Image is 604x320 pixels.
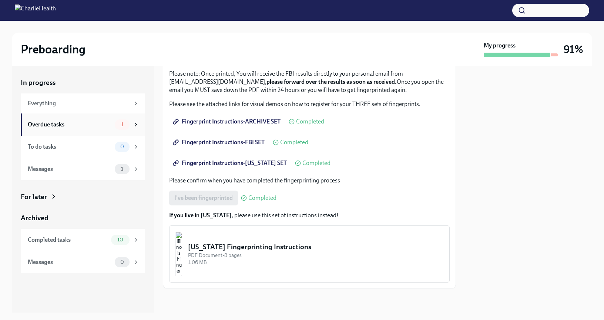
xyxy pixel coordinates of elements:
[188,259,443,266] div: 1.06 MB
[28,121,112,129] div: Overdue tasks
[248,195,276,201] span: Completed
[175,232,182,276] img: Illinois Fingerprinting Instructions
[116,259,128,265] span: 0
[280,139,308,145] span: Completed
[174,118,281,125] span: Fingerprint Instructions-ARCHIVE SET
[117,166,128,172] span: 1
[21,192,145,202] a: For later
[266,78,397,85] strong: please forward over the results as soon as received.
[15,4,56,16] img: CharlieHealth
[174,139,265,146] span: Fingerprint Instructions-FBI SET
[174,159,287,167] span: Fingerprint Instructions-[US_STATE] SET
[21,42,85,57] h2: Preboarding
[28,258,112,266] div: Messages
[21,229,145,251] a: Completed tasks10
[117,122,128,127] span: 1
[169,177,450,185] p: Please confirm when you have completed the fingerprinting process
[564,43,583,56] h3: 91%
[28,165,112,173] div: Messages
[302,160,330,166] span: Completed
[169,225,450,283] button: [US_STATE] Fingerprinting InstructionsPDF Document•8 pages1.06 MB
[21,78,145,88] a: In progress
[169,211,450,220] p: , please use this set of instructions instead!
[28,143,112,151] div: To do tasks
[21,158,145,180] a: Messages1
[188,242,443,252] div: [US_STATE] Fingerprinting Instructions
[21,192,47,202] div: For later
[21,93,145,113] a: Everything
[169,135,270,150] a: Fingerprint Instructions-FBI SET
[169,114,286,129] a: Fingerprint Instructions-ARCHIVE SET
[296,119,324,125] span: Completed
[169,100,450,108] p: Please see the attached links for visual demos on how to register for your THREE sets of fingerpr...
[169,156,292,171] a: Fingerprint Instructions-[US_STATE] SET
[28,236,108,244] div: Completed tasks
[21,251,145,273] a: Messages0
[169,212,232,219] strong: If you live in [US_STATE]
[188,252,443,259] div: PDF Document • 8 pages
[21,113,145,136] a: Overdue tasks1
[21,136,145,158] a: To do tasks0
[113,237,128,243] span: 10
[484,42,516,50] strong: My progress
[116,144,128,149] span: 0
[21,213,145,223] a: Archived
[28,99,130,108] div: Everything
[169,70,450,94] p: Please note: Once printed, You will receive the FBI results directly to your personal email from ...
